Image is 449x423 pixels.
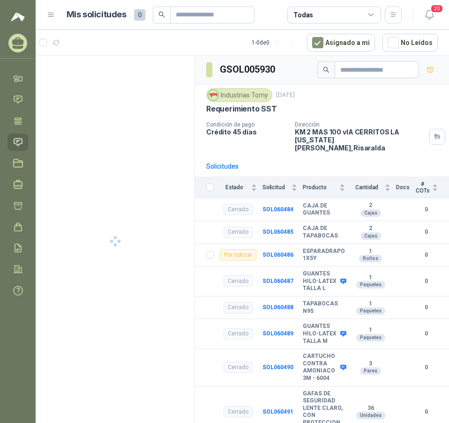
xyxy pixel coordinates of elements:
[415,251,438,260] b: 0
[11,11,25,22] img: Logo peakr
[360,232,381,240] div: Cajas
[224,204,253,215] div: Cerrado
[206,104,277,114] p: Requerimiento SST
[356,334,385,341] div: Paquetes
[303,270,338,292] b: GUANTES HILO-LATEX TALLA L
[262,330,293,337] a: SOL060489
[415,363,438,372] b: 0
[415,181,430,194] span: # COTs
[303,300,345,315] b: TAPABOCAS N95
[206,121,287,128] p: Condición de pago
[415,177,449,198] th: # COTs
[262,304,293,311] a: SOL060488
[220,62,277,77] h3: GSOL005930
[262,364,293,371] a: SOL060490
[351,300,390,308] b: 1
[262,229,293,235] a: SOL060485
[206,128,287,136] p: Crédito 45 días
[262,206,293,213] a: SOL060484
[415,303,438,312] b: 0
[421,7,438,23] button: 20
[323,67,329,73] span: search
[351,405,390,412] b: 36
[134,9,145,21] span: 0
[276,91,295,100] p: [DATE]
[303,323,338,345] b: GUANTES HILO-LATEX TALLA M
[351,248,390,255] b: 1
[356,281,385,289] div: Paquetes
[219,184,249,191] span: Estado
[206,88,272,102] div: Industrias Tomy
[224,275,253,287] div: Cerrado
[303,353,338,382] b: CARTUCHO CONTRA AMONIACO 3M - 6004
[220,249,256,260] div: Por cotizar
[303,225,345,239] b: CAJA DE TAPABOCAS
[224,328,253,340] div: Cerrado
[360,209,381,217] div: Cajas
[262,278,293,284] a: SOL060487
[303,184,337,191] span: Producto
[295,128,426,152] p: KM 2 MAS 100 vIA CERRITOS LA [US_STATE] [PERSON_NAME] , Risaralda
[415,205,438,214] b: 0
[303,202,345,217] b: CAJA DE GUANTES
[67,8,127,22] h1: Mis solicitudes
[307,34,375,52] button: Asignado a mi
[415,228,438,237] b: 0
[351,177,396,198] th: Cantidad
[295,121,426,128] p: Dirección
[224,227,253,238] div: Cerrado
[351,327,390,334] b: 1
[303,248,345,262] b: ESPARADRAPO 1X5Y
[415,329,438,338] b: 0
[359,255,382,262] div: Rollos
[351,184,383,191] span: Cantidad
[252,35,299,50] div: 1 - 0 de 0
[262,177,303,198] th: Solicitud
[430,4,443,13] span: 20
[356,307,385,315] div: Paquetes
[396,177,415,198] th: Docs
[158,11,165,18] span: search
[360,367,381,375] div: Pares
[382,34,438,52] button: No Leídos
[262,408,293,415] a: SOL060491
[293,10,313,20] div: Todas
[303,177,351,198] th: Producto
[262,252,293,258] a: SOL060486
[224,362,253,373] div: Cerrado
[415,277,438,286] b: 0
[224,302,253,313] div: Cerrado
[351,360,390,368] b: 3
[206,161,239,171] div: Solicitudes
[262,184,290,191] span: Solicitud
[356,412,385,419] div: Unidades
[351,202,390,209] b: 2
[351,274,390,282] b: 1
[208,90,218,100] img: Company Logo
[219,177,262,198] th: Estado
[415,408,438,416] b: 0
[351,225,390,232] b: 2
[224,406,253,417] div: Cerrado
